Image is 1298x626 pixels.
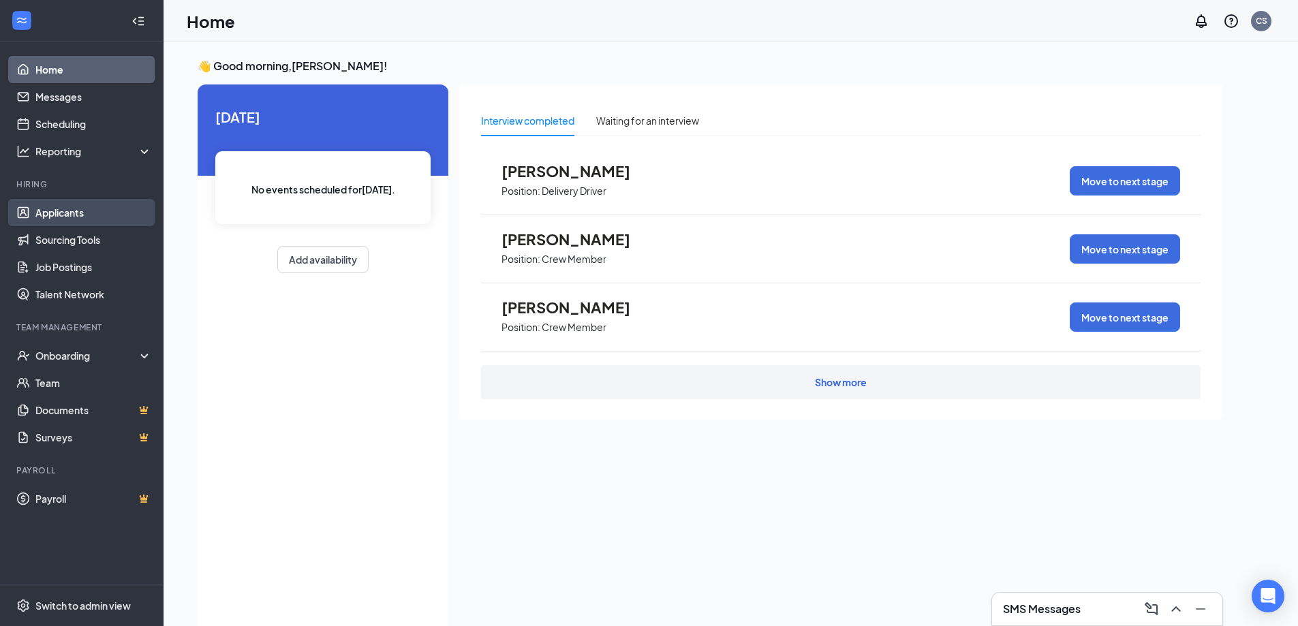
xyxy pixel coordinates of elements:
a: Applicants [35,199,152,226]
svg: UserCheck [16,349,30,362]
h3: SMS Messages [1003,601,1081,616]
h3: 👋 Good morning, [PERSON_NAME] ! [198,59,1222,74]
svg: Settings [16,599,30,612]
div: Onboarding [35,349,140,362]
div: Team Management [16,322,149,333]
div: Interview completed [481,113,574,128]
h1: Home [187,10,235,33]
svg: Notifications [1193,13,1209,29]
a: Scheduling [35,110,152,138]
button: Move to next stage [1070,234,1180,264]
a: Messages [35,83,152,110]
a: SurveysCrown [35,424,152,451]
div: Reporting [35,144,153,158]
a: PayrollCrown [35,485,152,512]
span: [PERSON_NAME] [501,298,651,316]
button: ChevronUp [1165,598,1187,620]
div: Show more [815,375,867,389]
svg: ChevronUp [1168,601,1184,617]
p: Position: [501,253,540,266]
svg: ComposeMessage [1143,601,1160,617]
div: Hiring [16,178,149,190]
p: Position: [501,185,540,198]
svg: WorkstreamLogo [15,14,29,27]
a: Home [35,56,152,83]
button: Add availability [277,246,369,273]
svg: Analysis [16,144,30,158]
div: CS [1256,15,1267,27]
a: Sourcing Tools [35,226,152,253]
button: Move to next stage [1070,302,1180,332]
a: Job Postings [35,253,152,281]
p: Position: [501,321,540,334]
svg: Collapse [132,14,145,28]
span: [PERSON_NAME] [501,230,651,248]
span: [PERSON_NAME] [501,162,651,180]
a: Talent Network [35,281,152,308]
div: Open Intercom Messenger [1252,580,1284,612]
div: Switch to admin view [35,599,131,612]
div: Payroll [16,465,149,476]
p: Crew Member [542,253,606,266]
div: Waiting for an interview [596,113,699,128]
svg: QuestionInfo [1223,13,1239,29]
p: Crew Member [542,321,606,334]
button: Move to next stage [1070,166,1180,195]
p: Delivery Driver [542,185,606,198]
button: ComposeMessage [1141,598,1162,620]
a: DocumentsCrown [35,396,152,424]
svg: Minimize [1192,601,1209,617]
span: No events scheduled for [DATE] . [251,182,395,197]
a: Team [35,369,152,396]
span: [DATE] [215,106,431,127]
button: Minimize [1190,598,1211,620]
